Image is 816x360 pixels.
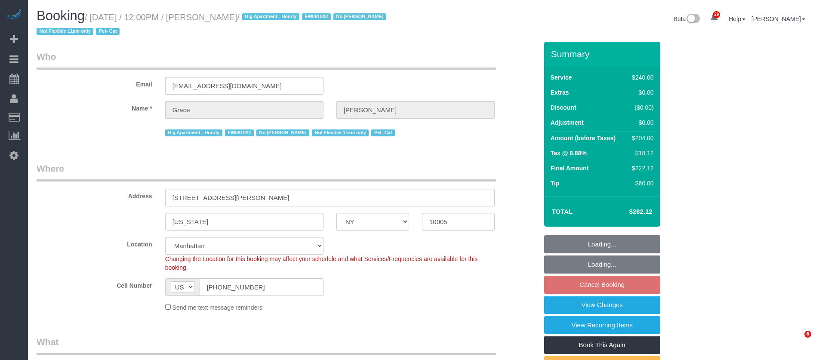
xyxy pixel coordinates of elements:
label: Name * [30,101,159,113]
input: City [165,213,323,231]
div: $240.00 [628,73,653,82]
img: New interface [686,14,700,25]
span: Not Flexible 11am only [312,129,369,136]
label: Service [551,73,572,82]
input: First Name [165,101,323,119]
small: / [DATE] / 12:00PM / [PERSON_NAME] [37,12,389,37]
h4: $282.12 [603,208,652,215]
div: $60.00 [628,179,653,188]
label: Amount (before Taxes) [551,134,616,142]
h3: Summary [551,49,656,59]
label: Tax @ 8.88% [551,149,587,157]
a: Book This Again [544,336,660,354]
a: View Changes [544,296,660,314]
span: Pet- Cat [96,28,120,35]
iframe: Intercom live chat [787,331,807,351]
span: Booking [37,8,85,23]
div: $204.00 [628,134,653,142]
input: Email [165,77,323,95]
a: [PERSON_NAME] [751,15,805,22]
span: 6 [804,331,811,338]
a: View Recurring Items [544,316,660,334]
span: Not Flexible 11am only [37,28,93,35]
span: 29 [713,11,720,18]
a: Beta [674,15,700,22]
label: Address [30,189,159,200]
span: Send me text message reminders [172,304,262,311]
input: Last Name [336,101,495,119]
label: Discount [551,103,576,112]
label: Email [30,77,159,89]
legend: Where [37,162,496,182]
label: Extras [551,88,569,97]
div: $0.00 [628,118,653,127]
legend: What [37,335,496,355]
a: 29 [706,9,723,28]
img: Automaid Logo [5,9,22,21]
span: Big Apartment - Hourly [242,13,299,20]
label: Cell Number [30,278,159,290]
label: Adjustment [551,118,584,127]
label: Location [30,237,159,249]
span: No [PERSON_NAME] [256,129,309,136]
div: ($0.00) [628,103,653,112]
input: Zip Code [422,213,495,231]
span: Pet- Cat [371,129,395,136]
span: FW081822 [225,129,254,136]
div: $222.12 [628,164,653,172]
div: $0.00 [628,88,653,97]
span: Changing the Location for this booking may affect your schedule and what Services/Frequencies are... [165,255,478,271]
div: $18.12 [628,149,653,157]
label: Tip [551,179,560,188]
a: Help [729,15,745,22]
span: FW081822 [302,13,331,20]
span: No [PERSON_NAME] [333,13,386,20]
legend: Who [37,50,496,70]
input: Cell Number [200,278,323,296]
strong: Total [552,208,573,215]
label: Final Amount [551,164,589,172]
span: Big Apartment - Hourly [165,129,222,136]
